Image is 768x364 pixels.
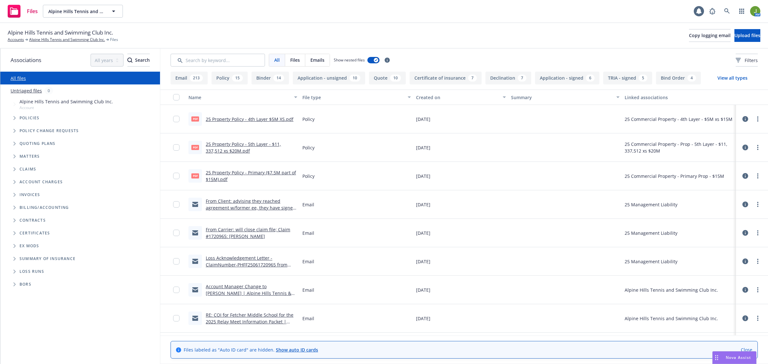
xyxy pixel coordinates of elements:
[754,172,762,180] a: more
[754,314,762,322] a: more
[750,6,760,16] img: photo
[603,72,652,84] button: TRIA - signed
[20,167,36,171] span: Claims
[20,270,44,273] span: Loss Runs
[734,29,760,42] button: Upload files
[20,180,63,184] span: Account charges
[20,142,56,146] span: Quoting plans
[173,287,180,293] input: Toggle Row Selected
[20,218,46,222] span: Contracts
[20,105,113,110] span: Account
[625,315,718,322] div: Alpine Hills Tennis and Swimming Club Inc.
[127,54,150,67] button: SearchSearch
[416,173,430,179] span: [DATE]
[734,32,760,38] span: Upload files
[8,28,113,37] span: Alpine Hills Tennis and Swimming Club Inc.
[302,173,315,179] span: Policy
[173,116,180,122] input: Toggle Row Selected
[171,54,265,67] input: Search by keyword...
[20,116,40,120] span: Policies
[689,29,731,42] button: Copy logging email
[0,97,160,201] div: Tree Example
[302,144,315,151] span: Policy
[485,72,531,84] button: Declination
[302,116,315,123] span: Policy
[20,231,50,235] span: Certificates
[20,129,79,133] span: Policy change requests
[413,90,508,105] button: Created on
[273,75,284,82] div: 14
[191,116,199,121] span: pdf
[302,287,314,293] span: Email
[416,230,430,236] span: [DATE]
[274,57,280,63] span: All
[173,144,180,151] input: Toggle Row Selected
[5,2,40,20] a: Files
[173,94,180,100] input: Select all
[687,75,696,82] div: 4
[390,75,401,82] div: 10
[232,75,243,82] div: 15
[11,75,26,81] a: All files
[191,145,199,150] span: pdf
[252,72,289,84] button: Binder
[11,87,42,94] a: Untriaged files
[48,8,104,15] span: Alpine Hills Tennis and Swimming Club Inc.
[625,258,677,265] div: 25 Management Liability
[511,94,613,101] div: Summary
[735,5,748,18] a: Switch app
[754,201,762,208] a: more
[410,72,482,84] button: Certificate of insurance
[302,315,314,322] span: Email
[625,201,677,208] div: 25 Management Liability
[302,94,404,101] div: File type
[290,57,300,63] span: Files
[29,37,105,43] a: Alpine Hills Tennis and Swimming Club Inc.
[468,75,477,82] div: 7
[300,90,414,105] button: File type
[712,351,756,364] button: Nova Assist
[173,315,180,321] input: Toggle Row Selected
[754,229,762,237] a: more
[416,94,499,101] div: Created on
[206,116,293,122] a: 25 Property Policy - 4th Layer $5M XS.pdf
[190,75,203,82] div: 213
[127,58,132,63] svg: Search
[20,206,69,210] span: Billing/Accounting
[639,75,647,82] div: 5
[302,230,314,236] span: Email
[736,57,758,64] span: Filters
[416,116,430,123] span: [DATE]
[43,5,123,18] button: Alpine Hills Tennis and Swimming Club Inc.
[310,57,324,63] span: Emails
[754,286,762,294] a: more
[707,72,758,84] button: View all types
[0,201,160,291] div: Folder Tree Example
[173,173,180,179] input: Toggle Row Selected
[625,287,718,293] div: Alpine Hills Tennis and Swimming Club Inc.
[706,5,719,18] a: Report a Bug
[206,170,296,182] a: 25 Property Policy - Primary ($7.5M part of $15M).pdf
[188,94,290,101] div: Name
[416,201,430,208] span: [DATE]
[518,75,526,82] div: 7
[20,98,113,105] span: Alpine Hills Tennis and Swimming Club Inc.
[416,144,430,151] span: [DATE]
[110,37,118,43] span: Files
[11,56,41,64] span: Associations
[625,173,724,179] div: 25 Commercial Property - Primary Prop - $15M
[191,173,199,178] span: pdf
[625,116,732,123] div: 25 Commercial Property - 4th Layer - $5M xs $15M
[27,9,38,14] span: Files
[212,72,248,84] button: Policy
[206,226,290,239] a: From Carrier: will close claim file; Claim #1720965: [PERSON_NAME]
[334,57,365,63] span: Show nested files
[741,346,752,353] a: Close
[656,72,701,84] button: Bind Order
[20,193,40,197] span: Invoices
[293,72,365,84] button: Application - unsigned
[276,347,318,353] a: Show auto ID cards
[206,312,293,331] a: RE: COI for Fetcher Middle School for the 2025 Relay Meet Information Packet | Alphine Hills Tenn...
[127,54,150,66] div: Search
[625,141,733,154] div: 25 Commercial Property - Prop - 5th Layer - $11, 337,512 xs $20M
